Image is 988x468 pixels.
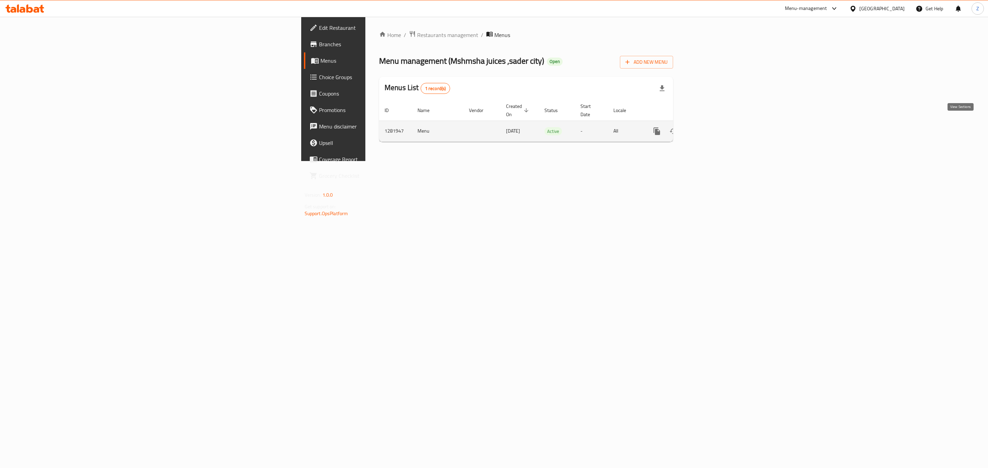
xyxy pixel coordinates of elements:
a: Edit Restaurant [304,20,466,36]
span: Edit Restaurant [319,24,461,32]
span: Menu disclaimer [319,122,461,131]
a: Coverage Report [304,151,466,168]
div: Total records count [421,83,450,94]
a: Promotions [304,102,466,118]
span: 1.0.0 [322,190,333,199]
span: Name [417,106,438,114]
span: Menus [494,31,510,39]
button: Change Status [665,123,682,139]
span: Locale [613,106,635,114]
span: Get support on: [305,202,336,211]
span: ID [385,106,398,114]
div: Menu-management [785,4,827,13]
span: Menus [320,57,461,65]
table: enhanced table [379,100,720,142]
div: [GEOGRAPHIC_DATA] [859,5,905,12]
a: Branches [304,36,466,52]
span: Upsell [319,139,461,147]
span: Vendor [469,106,492,114]
span: Version: [305,190,321,199]
th: Actions [643,100,720,121]
span: Open [547,59,563,64]
a: Choice Groups [304,69,466,85]
a: Menus [304,52,466,69]
div: Export file [654,80,670,97]
div: Open [547,58,563,66]
button: Add New Menu [620,56,673,69]
span: [DATE] [506,126,520,135]
span: Coverage Report [319,155,461,163]
span: Grocery Checklist [319,172,461,180]
button: more [649,123,665,139]
a: Support.OpsPlatform [305,209,348,218]
a: Grocery Checklist [304,168,466,184]
div: Active [544,127,562,135]
span: Active [544,127,562,135]
span: Choice Groups [319,73,461,81]
h2: Menus List [385,83,450,94]
span: Coupons [319,89,461,98]
span: Add New Menu [625,58,668,66]
nav: breadcrumb [379,30,673,39]
span: 1 record(s) [421,85,450,92]
a: Menu disclaimer [304,118,466,135]
li: / [481,31,483,39]
span: Branches [319,40,461,48]
a: Coupons [304,85,466,102]
span: Status [544,106,567,114]
span: Created On [506,102,531,119]
td: All [608,121,643,141]
a: Upsell [304,135,466,151]
span: Promotions [319,106,461,114]
td: - [575,121,608,141]
span: Start Date [580,102,600,119]
span: Z [976,5,979,12]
